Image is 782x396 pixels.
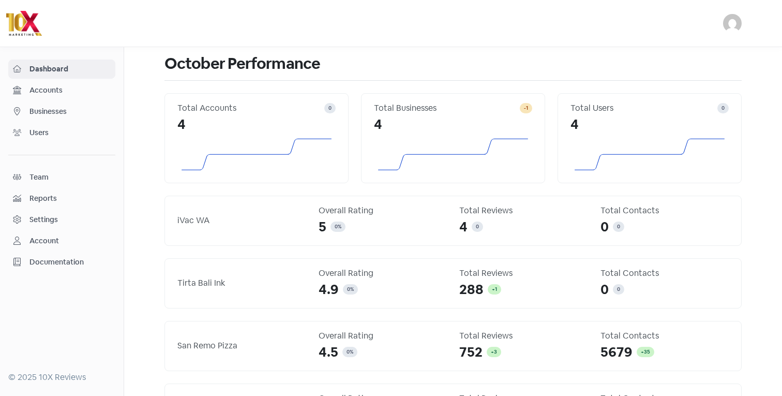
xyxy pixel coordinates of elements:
div: Total Reviews [459,330,588,342]
span: 0 [721,105,725,111]
div: Total Contacts [600,267,729,280]
span: 0 [347,348,350,355]
div: Total Contacts [600,204,729,217]
div: Total Users [570,102,717,114]
span: % [350,286,354,292]
span: Dashboard [29,64,111,75]
a: Documentation [8,253,115,272]
span: 288 [459,280,484,300]
a: Dashboard [8,60,115,79]
div: Total Contacts [600,330,729,342]
a: Reports [8,189,115,208]
a: Account [8,231,115,251]
span: 0 [335,223,338,230]
span: % [350,348,353,355]
span: 4.5 [319,342,338,362]
span: Reports [29,193,111,204]
span: 0 [600,280,609,300]
div: 4 [374,114,532,135]
span: 5 [319,217,326,237]
span: % [338,223,341,230]
div: Overall Rating [319,267,447,280]
div: Total Accounts [177,102,324,114]
span: 5679 [600,342,633,362]
a: Settings [8,210,115,229]
span: Team [29,172,111,183]
div: Total Businesses [374,102,520,114]
a: Businesses [8,102,115,121]
span: 0 [347,286,350,292]
span: Users [29,127,111,138]
span: +3 [491,348,497,355]
span: 4 [459,217,468,237]
div: Account [29,236,59,246]
span: Accounts [29,85,111,96]
a: Users [8,123,115,142]
div: Total Reviews [459,267,588,280]
div: Tirta Bali Ink [177,277,306,289]
span: 4.9 [319,280,339,300]
span: 0 [600,217,609,237]
span: -1 [524,105,528,111]
div: 4 [570,114,729,135]
span: 752 [459,342,483,362]
span: +35 [641,348,650,355]
div: Settings [29,214,58,225]
div: Overall Rating [319,204,447,217]
a: Team [8,168,115,187]
div: 4 [177,114,336,135]
span: Businesses [29,106,111,117]
h1: October Performance [164,47,742,80]
span: +1 [492,286,497,292]
div: Overall Rating [319,330,447,342]
img: User [723,14,742,33]
span: 0 [328,105,332,111]
span: 0 [617,286,620,292]
div: San Remo Pizza [177,340,306,352]
span: Documentation [29,257,111,268]
span: 0 [617,223,620,230]
div: © 2025 10X Reviews [8,371,115,384]
a: Accounts [8,81,115,100]
span: 0 [476,223,479,230]
div: Total Reviews [459,204,588,217]
div: iVac WA [177,214,306,227]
